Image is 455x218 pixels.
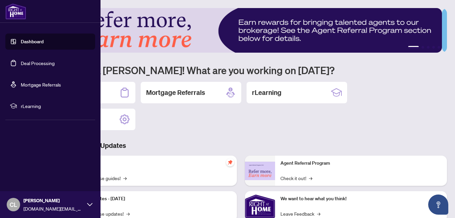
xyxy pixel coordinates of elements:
[280,160,442,167] p: Agent Referral Program
[280,210,320,217] a: Leave Feedback→
[23,197,84,204] span: [PERSON_NAME]
[427,46,430,49] button: 3
[21,60,55,66] a: Deal Processing
[432,46,435,49] button: 4
[23,205,84,212] span: [DOMAIN_NAME][EMAIL_ADDRESS][DOMAIN_NAME]
[70,195,232,203] p: Platform Updates - [DATE]
[21,81,61,88] a: Mortgage Referrals
[21,102,90,110] span: rLearning
[309,174,312,182] span: →
[35,64,447,76] h1: Welcome back [PERSON_NAME]! What are you working on [DATE]?
[226,158,234,166] span: pushpin
[35,141,447,150] h3: Brokerage & Industry Updates
[280,174,312,182] a: Check it out!→
[10,200,17,209] span: CL
[146,88,205,97] h2: Mortgage Referrals
[5,3,26,19] img: logo
[123,174,127,182] span: →
[317,210,320,217] span: →
[252,88,281,97] h2: rLearning
[428,195,448,215] button: Open asap
[126,210,130,217] span: →
[35,8,442,53] img: Slide 0
[21,39,44,45] a: Dashboard
[70,160,232,167] p: Self-Help
[245,162,275,180] img: Agent Referral Program
[421,46,424,49] button: 2
[438,46,440,49] button: 5
[280,195,442,203] p: We want to hear what you think!
[408,46,419,49] button: 1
